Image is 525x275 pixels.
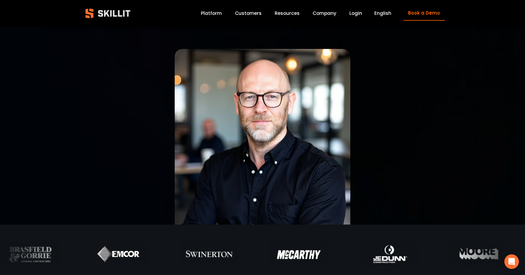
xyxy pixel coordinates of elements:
a: Book a Demo [403,6,445,21]
a: folder dropdown [275,9,300,18]
span: English [374,10,391,17]
a: Login [349,9,362,18]
div: Open Intercom Messenger [504,254,519,269]
a: Platform [201,9,222,18]
a: Customers [235,9,262,18]
img: Skillit [80,4,136,22]
div: language picker [374,9,391,18]
span: Resources [275,10,300,17]
a: Company [313,9,336,18]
